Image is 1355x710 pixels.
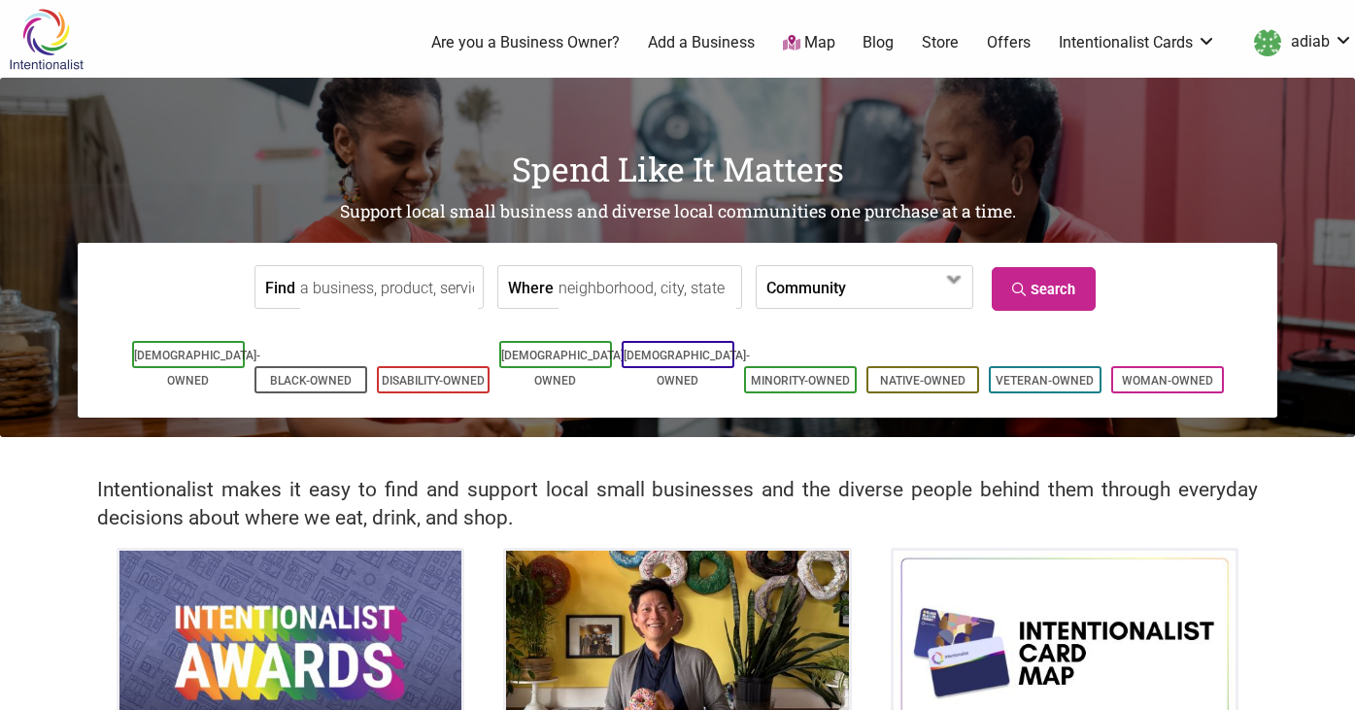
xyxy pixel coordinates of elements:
a: Black-Owned [270,374,352,388]
a: Store [922,32,959,53]
a: Native-Owned [880,374,965,388]
a: Minority-Owned [751,374,850,388]
a: Are you a Business Owner? [431,32,620,53]
a: [DEMOGRAPHIC_DATA]-Owned [134,349,260,388]
a: Search [992,267,1096,311]
a: Map [783,32,835,54]
a: Intentionalist Cards [1059,32,1216,53]
label: Where [508,266,554,308]
a: Disability-Owned [382,374,485,388]
a: adiab [1244,25,1353,60]
a: Add a Business [648,32,755,53]
a: [DEMOGRAPHIC_DATA]-Owned [624,349,750,388]
input: a business, product, service [300,266,478,310]
h2: Intentionalist makes it easy to find and support local small businesses and the diverse people be... [97,476,1258,532]
a: [DEMOGRAPHIC_DATA]-Owned [501,349,627,388]
a: Woman-Owned [1122,374,1213,388]
label: Find [265,266,295,308]
a: Blog [863,32,894,53]
a: Offers [987,32,1031,53]
input: neighborhood, city, state [559,266,736,310]
a: Veteran-Owned [996,374,1094,388]
label: Community [766,266,846,308]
